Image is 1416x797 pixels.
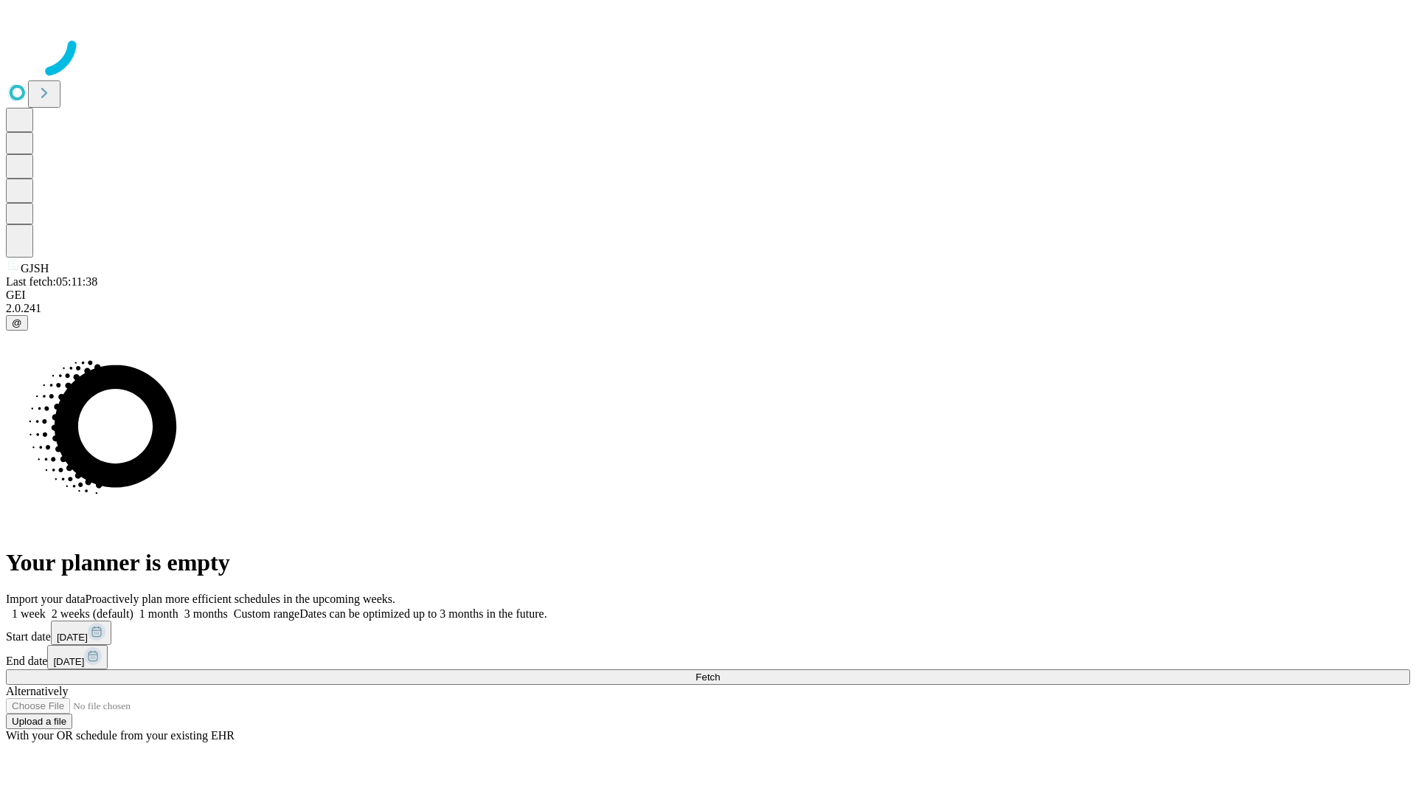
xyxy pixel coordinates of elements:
[695,672,720,683] span: Fetch
[6,302,1410,315] div: 2.0.241
[12,317,22,328] span: @
[12,607,46,620] span: 1 week
[184,607,228,620] span: 3 months
[234,607,299,620] span: Custom range
[6,729,235,742] span: With your OR schedule from your existing EHR
[6,275,97,288] span: Last fetch: 05:11:38
[6,621,1410,645] div: Start date
[6,714,72,729] button: Upload a file
[6,549,1410,576] h1: Your planner is empty
[6,289,1410,302] div: GEI
[6,645,1410,669] div: End date
[52,607,133,620] span: 2 weeks (default)
[53,656,84,667] span: [DATE]
[57,632,88,643] span: [DATE]
[47,645,108,669] button: [DATE]
[86,593,395,605] span: Proactively plan more efficient schedules in the upcoming weeks.
[139,607,178,620] span: 1 month
[21,262,49,275] span: GJSH
[6,593,86,605] span: Import your data
[51,621,111,645] button: [DATE]
[6,315,28,331] button: @
[6,669,1410,685] button: Fetch
[6,685,68,697] span: Alternatively
[299,607,546,620] span: Dates can be optimized up to 3 months in the future.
